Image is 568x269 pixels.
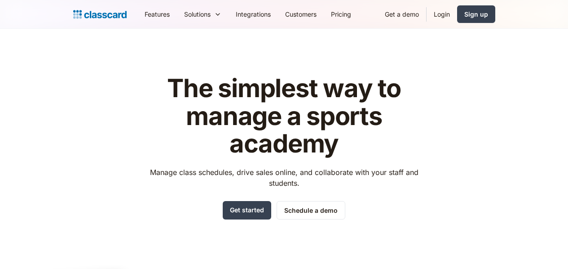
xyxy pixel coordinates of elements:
a: Customers [278,4,324,24]
p: Manage class schedules, drive sales online, and collaborate with your staff and students. [141,167,427,188]
a: Pricing [324,4,358,24]
div: Solutions [177,4,229,24]
a: Features [137,4,177,24]
a: Get a demo [378,4,426,24]
a: Integrations [229,4,278,24]
h1: The simplest way to manage a sports academy [141,75,427,158]
a: Sign up [457,5,495,23]
a: Schedule a demo [277,201,345,220]
div: Solutions [184,9,211,19]
a: Get started [223,201,271,220]
a: Logo [73,8,127,21]
div: Sign up [464,9,488,19]
a: Login [427,4,457,24]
